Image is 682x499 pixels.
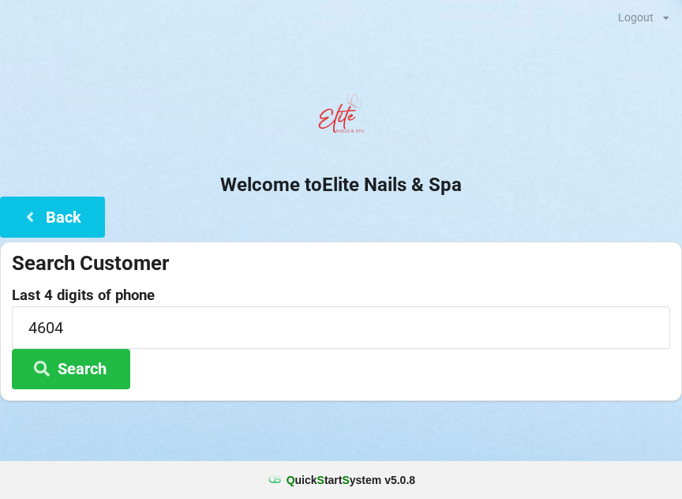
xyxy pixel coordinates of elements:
label: Last 4 digits of phone [12,287,670,303]
img: favicon.ico [267,472,283,488]
span: S [317,474,324,486]
span: S [342,474,349,486]
span: Q [287,474,295,486]
button: Search [12,349,130,389]
img: EliteNailsSpa-Logo1.png [309,86,373,149]
div: Logout [618,12,654,23]
input: 0000 [12,306,670,348]
b: uick tart ystem v 5.0.8 [287,472,415,488]
div: Search Customer [12,250,670,276]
